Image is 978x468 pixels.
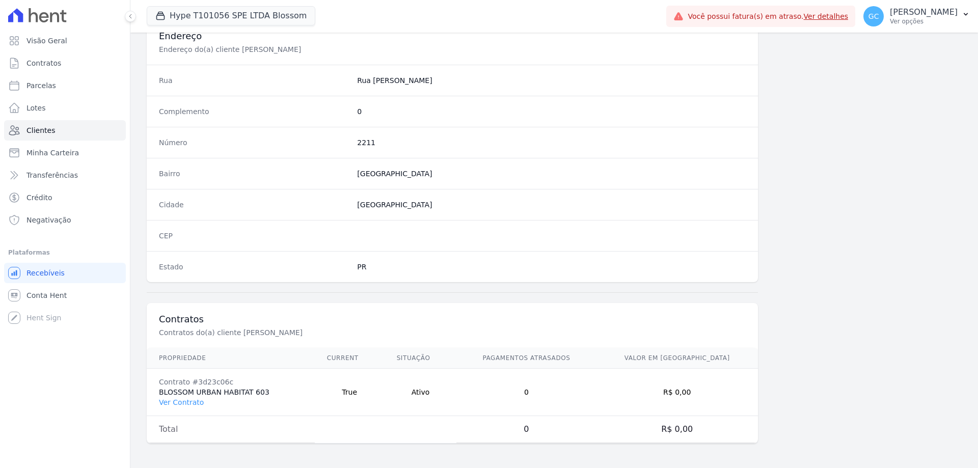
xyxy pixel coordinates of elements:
[596,416,758,443] td: R$ 0,00
[357,106,746,117] dd: 0
[26,268,65,278] span: Recebíveis
[159,75,349,86] dt: Rua
[26,103,46,113] span: Lotes
[26,148,79,158] span: Minha Carteira
[688,11,848,22] span: Você possui fatura(s) em atraso.
[4,285,126,306] a: Conta Hent
[159,327,501,338] p: Contratos do(a) cliente [PERSON_NAME]
[4,98,126,118] a: Lotes
[159,137,349,148] dt: Número
[804,12,849,20] a: Ver detalhes
[147,369,315,416] td: BLOSSOM URBAN HABITAT 603
[596,369,758,416] td: R$ 0,00
[315,348,385,369] th: Current
[4,31,126,51] a: Visão Geral
[4,53,126,73] a: Contratos
[4,165,126,185] a: Transferências
[8,246,122,259] div: Plataformas
[147,6,315,25] button: Hype T101056 SPE LTDA Blossom
[4,143,126,163] a: Minha Carteira
[159,262,349,272] dt: Estado
[4,210,126,230] a: Negativação
[357,200,746,210] dd: [GEOGRAPHIC_DATA]
[159,231,349,241] dt: CEP
[26,290,67,300] span: Conta Hent
[385,348,457,369] th: Situação
[596,348,758,369] th: Valor em [GEOGRAPHIC_DATA]
[855,2,978,31] button: GC [PERSON_NAME] Ver opções
[456,369,596,416] td: 0
[26,170,78,180] span: Transferências
[147,416,315,443] td: Total
[868,13,879,20] span: GC
[315,369,385,416] td: True
[385,369,457,416] td: Ativo
[159,313,746,325] h3: Contratos
[357,137,746,148] dd: 2211
[147,348,315,369] th: Propriedade
[890,7,958,17] p: [PERSON_NAME]
[159,169,349,179] dt: Bairro
[159,398,204,406] a: Ver Contrato
[26,125,55,135] span: Clientes
[357,262,746,272] dd: PR
[357,169,746,179] dd: [GEOGRAPHIC_DATA]
[4,75,126,96] a: Parcelas
[159,106,349,117] dt: Complemento
[159,377,303,387] div: Contrato #3d23c06c
[159,44,501,54] p: Endereço do(a) cliente [PERSON_NAME]
[26,36,67,46] span: Visão Geral
[4,263,126,283] a: Recebíveis
[4,187,126,208] a: Crédito
[4,120,126,141] a: Clientes
[456,416,596,443] td: 0
[26,80,56,91] span: Parcelas
[159,30,746,42] h3: Endereço
[26,215,71,225] span: Negativação
[890,17,958,25] p: Ver opções
[26,58,61,68] span: Contratos
[26,192,52,203] span: Crédito
[159,200,349,210] dt: Cidade
[357,75,746,86] dd: Rua [PERSON_NAME]
[456,348,596,369] th: Pagamentos Atrasados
